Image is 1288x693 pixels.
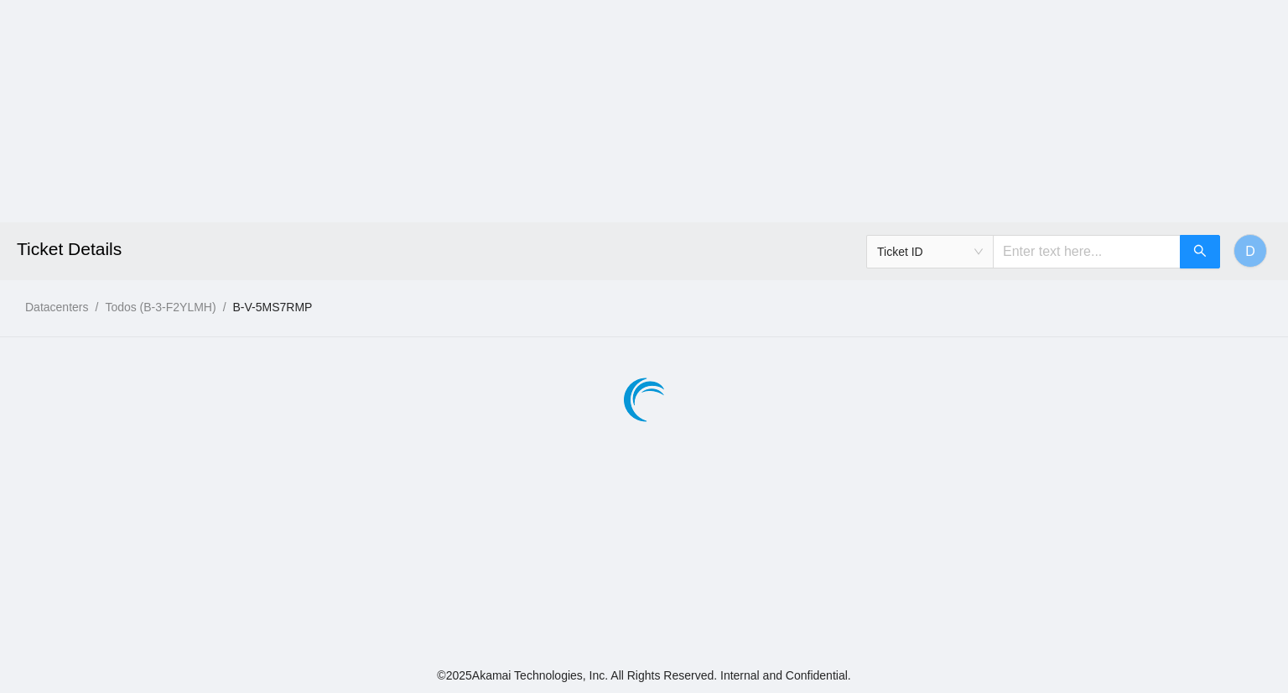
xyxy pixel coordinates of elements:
span: Ticket ID [877,239,983,264]
span: D [1245,241,1255,262]
span: search [1193,244,1207,260]
button: D [1233,234,1267,268]
span: / [223,300,226,314]
a: B-V-5MS7RMP [233,300,313,314]
h2: Ticket Details [17,222,895,276]
a: Datacenters [25,300,88,314]
input: Enter text here... [993,235,1181,268]
button: search [1180,235,1220,268]
span: / [95,300,98,314]
a: Todos (B-3-F2YLMH) [105,300,216,314]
